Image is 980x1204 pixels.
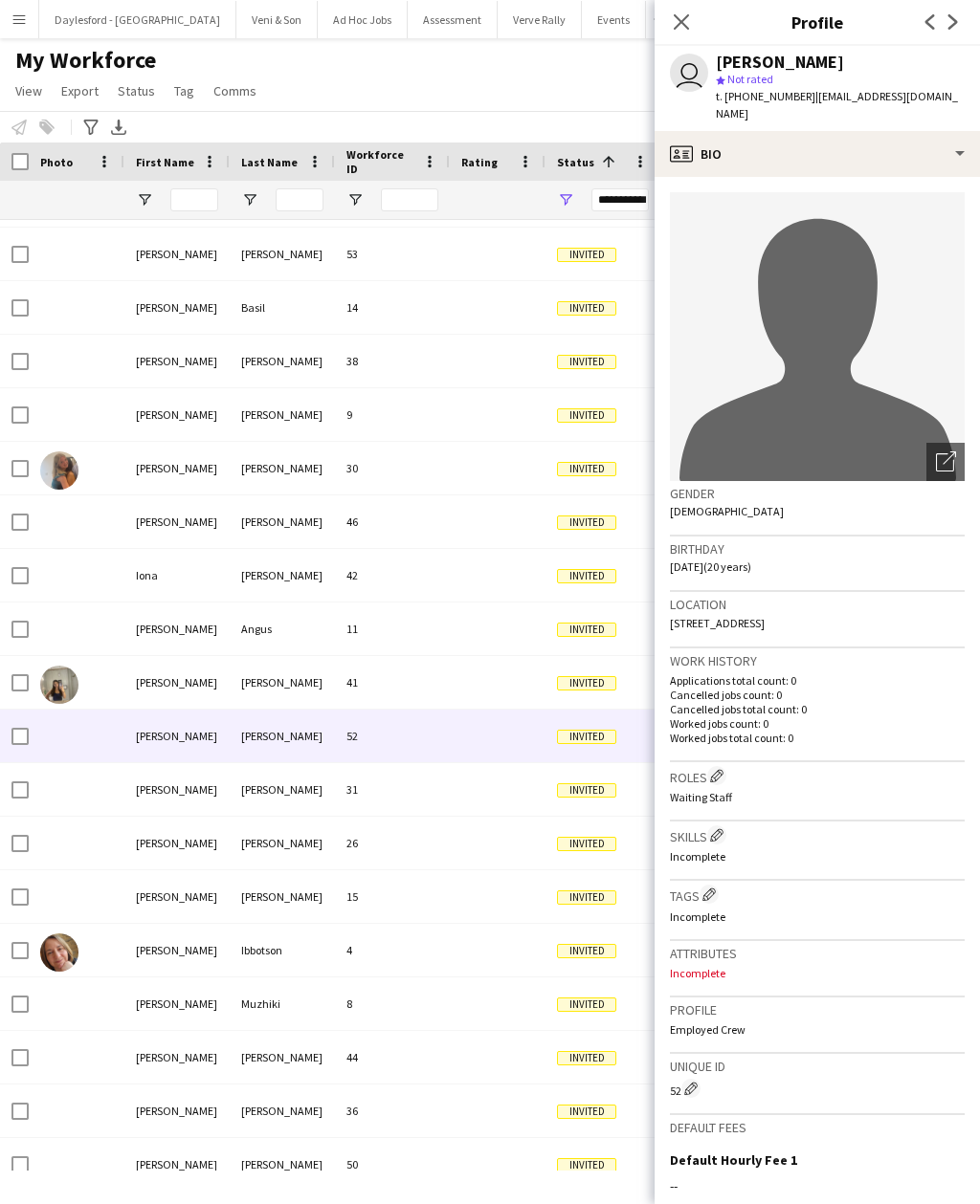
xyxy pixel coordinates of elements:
div: 52 [670,1079,965,1098]
div: 50 [335,1138,450,1191]
span: [DEMOGRAPHIC_DATA] [670,504,784,518]
div: [PERSON_NAME] [230,763,335,816]
div: Ibbotson [230,924,335,976]
span: My Workforce [15,46,156,75]
button: Open Filter Menu [557,191,574,208]
div: 52 [335,710,450,762]
h3: Profile [670,1001,965,1018]
div: 31 [335,763,450,816]
p: Incomplete [670,966,965,980]
app-action-btn: Advanced filters [79,116,102,139]
div: [PERSON_NAME] [124,710,230,762]
div: [PERSON_NAME] [124,335,230,387]
div: 26 [335,817,450,869]
span: Invited [557,462,616,476]
a: Export [54,78,106,103]
span: Invited [557,355,616,369]
span: Invited [557,890,616,905]
div: [PERSON_NAME] [124,656,230,709]
div: 46 [335,495,450,548]
p: Applications total count: 0 [670,673,965,688]
button: Open Filter Menu [241,191,258,208]
div: 36 [335,1084,450,1137]
div: [PERSON_NAME] [230,1031,335,1084]
div: Open photos pop-in [926,443,965,481]
span: Waiting Staff [670,790,732,804]
span: Invited [557,569,616,583]
div: 11 [335,602,450,655]
p: Incomplete [670,909,965,924]
span: Invited [557,1105,616,1119]
span: t. [PHONE_NUMBER] [716,89,815,103]
div: 44 [335,1031,450,1084]
button: Events [582,1,646,38]
a: View [8,78,50,103]
div: 38 [335,335,450,387]
div: 8 [335,977,450,1030]
span: [DATE] (20 years) [670,559,751,574]
div: 42 [335,549,450,602]
div: Bio [655,131,980,177]
span: Invited [557,623,616,637]
h3: Default Hourly Fee 1 [670,1151,797,1169]
span: View [15,82,42,99]
div: [PERSON_NAME] [124,442,230,494]
a: Status [110,78,163,103]
div: [PERSON_NAME] [230,1084,335,1137]
button: Veni & Son [236,1,318,38]
input: Last Name Filter Input [276,188,323,211]
div: 15 [335,870,450,923]
app-action-btn: Export XLSX [107,116,130,139]
p: Cancelled jobs total count: 0 [670,702,965,716]
a: Tag [167,78,202,103]
div: [PERSON_NAME] [124,870,230,923]
div: [PERSON_NAME] [230,710,335,762]
div: Muzhiki [230,977,335,1030]
span: Invited [557,730,616,744]
h3: Skills [670,825,965,845]
h3: Birthday [670,540,965,558]
input: First Name Filter Input [170,188,218,211]
span: Tag [174,82,194,99]
div: [PERSON_NAME] [124,1031,230,1084]
p: Worked jobs count: 0 [670,716,965,731]
div: [PERSON_NAME] [230,817,335,869]
input: Workforce ID Filter Input [381,188,438,211]
span: [STREET_ADDRESS] [670,616,765,630]
div: [PERSON_NAME] [716,54,844,71]
div: [PERSON_NAME] [124,281,230,334]
span: Invited [557,837,616,851]
div: Iona [124,549,230,602]
div: [PERSON_NAME] [124,817,230,869]
button: Open Filter Menu [136,191,153,208]
span: Invited [557,408,616,423]
div: [PERSON_NAME] [124,924,230,976]
div: 41 [335,656,450,709]
div: [PERSON_NAME] [124,228,230,280]
div: 53 [335,228,450,280]
p: Employed Crew [670,1022,965,1037]
img: Lucy Ibbotson [40,933,78,972]
div: [PERSON_NAME] [124,495,230,548]
p: Worked jobs total count: 0 [670,731,965,745]
span: Rating [461,155,498,169]
a: Comms [206,78,264,103]
div: 14 [335,281,450,334]
span: Invited [557,1158,616,1172]
span: First Name [136,155,194,169]
span: Status [557,155,594,169]
div: -- [670,1177,965,1194]
p: Incomplete [670,849,965,864]
span: Invited [557,944,616,958]
div: [PERSON_NAME] [230,1138,335,1191]
div: Angus [230,602,335,655]
div: [PERSON_NAME] [230,335,335,387]
div: 4 [335,924,450,976]
img: Jenny Dedman [40,666,78,704]
h3: Attributes [670,945,965,962]
h3: Location [670,596,965,613]
button: Open Filter Menu [346,191,364,208]
div: [PERSON_NAME] [230,442,335,494]
span: Invited [557,783,616,798]
h3: Work history [670,652,965,669]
